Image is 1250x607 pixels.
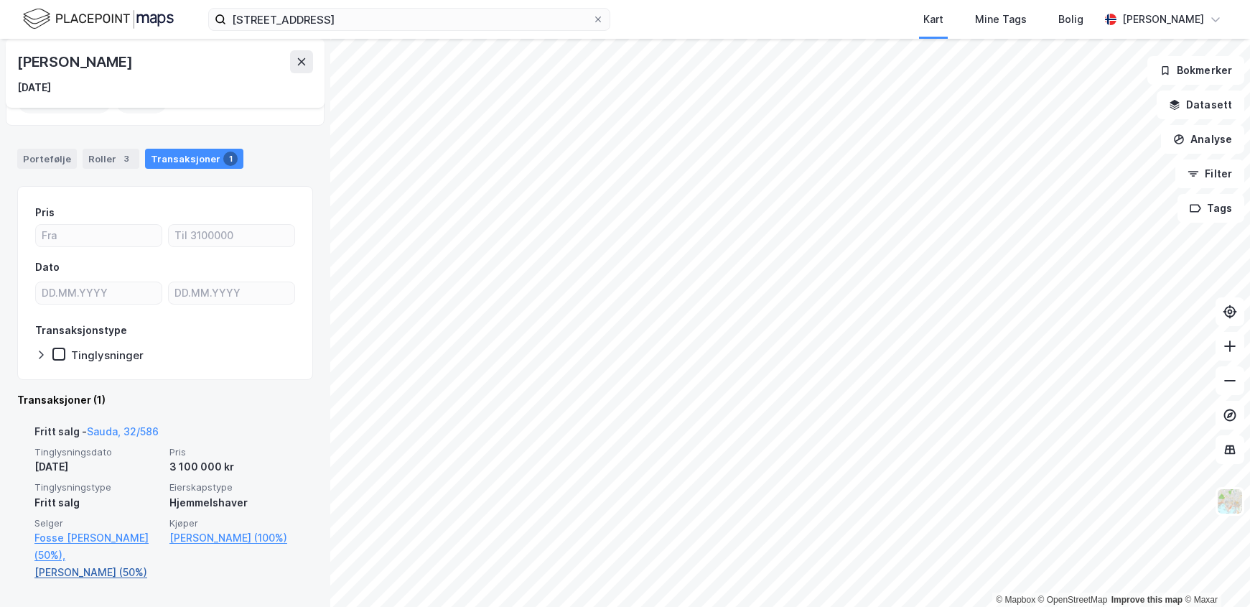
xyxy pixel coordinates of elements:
[87,425,159,437] a: Sauda, 32/586
[1058,11,1083,28] div: Bolig
[1147,56,1244,85] button: Bokmerker
[169,225,294,246] input: Til 3100000
[169,529,296,547] a: [PERSON_NAME] (100%)
[975,11,1027,28] div: Mine Tags
[34,564,161,581] a: [PERSON_NAME] (50%)
[71,348,144,362] div: Tinglysninger
[169,481,296,494] span: Eierskapstype
[226,9,592,30] input: Søk på adresse, matrikkel, gårdeiere, leietakere eller personer
[34,517,161,529] span: Selger
[17,50,135,73] div: [PERSON_NAME]
[169,446,296,458] span: Pris
[1178,538,1250,607] div: Kontrollprogram for chat
[223,152,238,166] div: 1
[996,595,1035,605] a: Mapbox
[169,517,296,529] span: Kjøper
[1178,538,1250,607] iframe: Chat Widget
[1111,595,1183,605] a: Improve this map
[169,458,296,476] div: 3 100 000 kr
[35,204,55,221] div: Pris
[1157,91,1244,119] button: Datasett
[83,149,139,169] div: Roller
[169,494,296,511] div: Hjemmelshaver
[35,322,127,339] div: Transaksjonstype
[36,282,162,304] input: DD.MM.YYYY
[23,6,174,32] img: logo.f888ab2527a4732fd821a326f86c7f29.svg
[17,149,77,169] div: Portefølje
[145,149,243,169] div: Transaksjoner
[169,282,294,304] input: DD.MM.YYYY
[1161,125,1244,154] button: Analyse
[36,225,162,246] input: Fra
[1216,488,1244,515] img: Z
[34,423,159,446] div: Fritt salg -
[17,79,51,96] div: [DATE]
[923,11,943,28] div: Kart
[1177,194,1244,223] button: Tags
[1038,595,1108,605] a: OpenStreetMap
[1122,11,1204,28] div: [PERSON_NAME]
[34,481,161,494] span: Tinglysningstype
[35,259,60,276] div: Dato
[34,529,161,564] a: Fosse [PERSON_NAME] (50%),
[34,458,161,476] div: [DATE]
[17,391,313,409] div: Transaksjoner (1)
[119,152,134,166] div: 3
[1175,159,1244,188] button: Filter
[34,446,161,458] span: Tinglysningsdato
[34,494,161,511] div: Fritt salg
